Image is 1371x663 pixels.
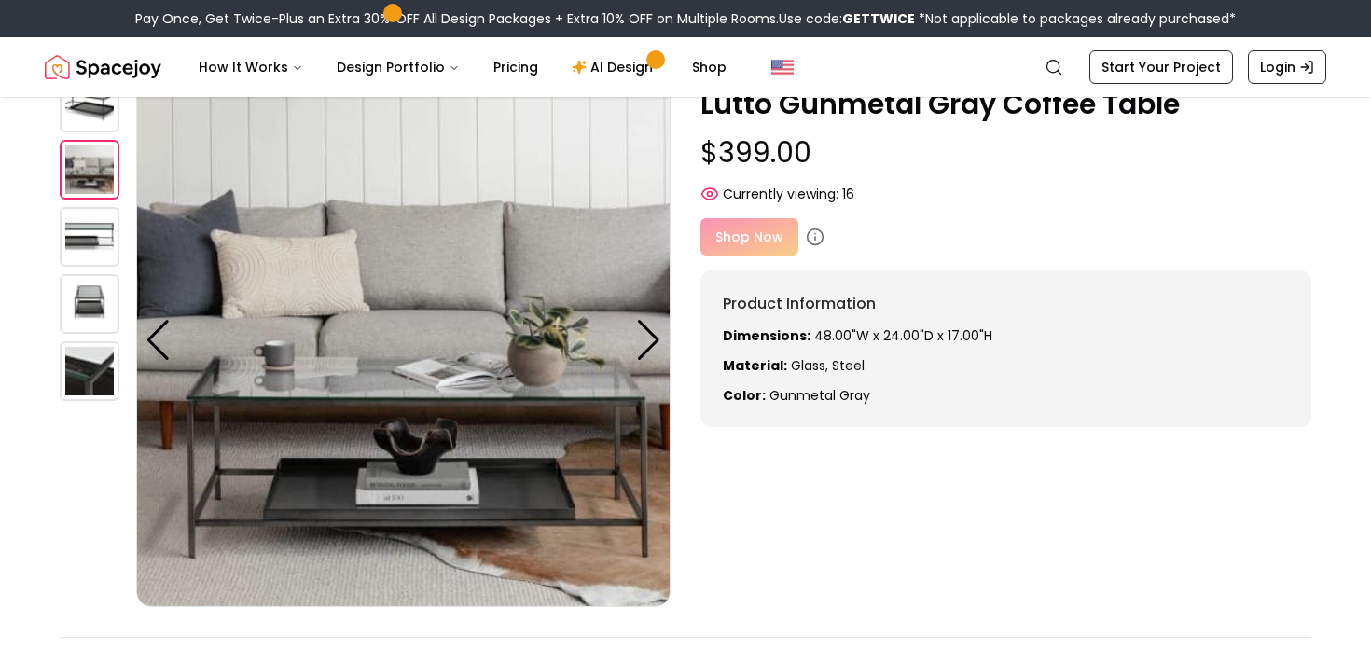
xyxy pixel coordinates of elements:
[1248,50,1326,84] a: Login
[723,356,787,375] strong: Material:
[45,37,1326,97] nav: Global
[60,207,119,267] img: https://storage.googleapis.com/spacejoy-main/assets/624da787d06819001c2c4662/product_2_0f9hfbcm04ac
[723,386,766,405] strong: Color:
[60,341,119,401] img: https://storage.googleapis.com/spacejoy-main/assets/624da787d06819001c2c4662/product_0_6epfldbkdae6
[671,73,1205,607] img: https://storage.googleapis.com/spacejoy-main/assets/624da787d06819001c2c4662/product_2_0f9hfbcm04ac
[842,9,915,28] b: GETTWICE
[700,88,1311,121] p: Lutto Gunmetal Gray Coffee Table
[677,48,741,86] a: Shop
[779,9,915,28] span: Use code:
[1089,50,1233,84] a: Start Your Project
[135,9,1236,28] div: Pay Once, Get Twice-Plus an Extra 30% OFF All Design Packages + Extra 10% OFF on Multiple Rooms.
[723,293,1289,315] h6: Product Information
[700,136,1311,170] p: $399.00
[723,326,1289,345] p: 48.00"W x 24.00"D x 17.00"H
[723,185,838,203] span: Currently viewing:
[915,9,1236,28] span: *Not applicable to packages already purchased*
[184,48,741,86] nav: Main
[45,48,161,86] img: Spacejoy Logo
[769,386,870,405] span: gunmetal gray
[45,48,161,86] a: Spacejoy
[791,356,865,375] span: Glass, steel
[322,48,475,86] button: Design Portfolio
[184,48,318,86] button: How It Works
[136,73,671,607] img: https://storage.googleapis.com/spacejoy-main/assets/624da787d06819001c2c4662/product_1_8aoj55i027ed
[478,48,553,86] a: Pricing
[842,185,854,203] span: 16
[771,56,794,78] img: United States
[60,274,119,334] img: https://storage.googleapis.com/spacejoy-main/assets/624da787d06819001c2c4662/product_3_233m957mnf42
[723,326,810,345] strong: Dimensions:
[60,73,119,132] img: https://storage.googleapis.com/spacejoy-main/assets/624da787d06819001c2c4662/product_0_a2n0cj542037
[557,48,673,86] a: AI Design
[60,140,119,200] img: https://storage.googleapis.com/spacejoy-main/assets/624da787d06819001c2c4662/product_1_8aoj55i027ed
